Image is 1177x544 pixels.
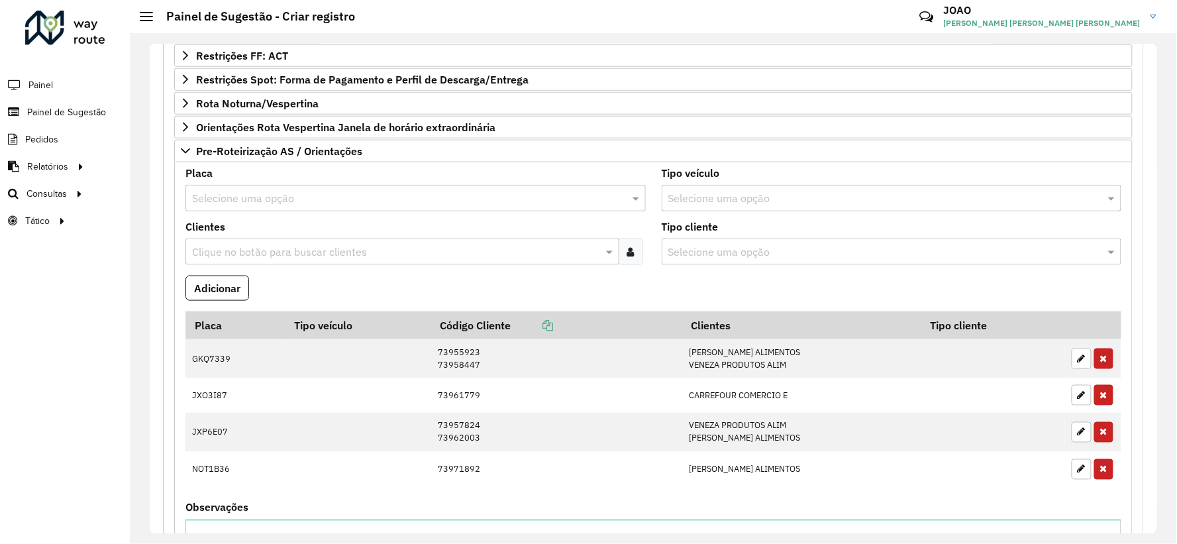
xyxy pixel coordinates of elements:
td: NOT1B36 [185,452,285,486]
a: Orientações Rota Vespertina Janela de horário extraordinária [174,116,1133,138]
span: Painel [28,78,53,92]
span: Orientações Rota Vespertina Janela de horário extraordinária [196,122,495,133]
label: Tipo veículo [662,165,720,181]
span: Painel de Sugestão [27,105,106,119]
td: JXO3I87 [185,378,285,413]
label: Placa [185,165,213,181]
td: [PERSON_NAME] ALIMENTOS VENEZA PRODUTOS ALIM [682,339,921,378]
span: Restrições Spot: Forma de Pagamento e Perfil de Descarga/Entrega [196,74,529,85]
span: Tático [25,214,50,228]
button: Adicionar [185,276,249,301]
span: Pre-Roteirização AS / Orientações [196,146,362,156]
th: Clientes [682,311,921,339]
th: Tipo cliente [921,311,1065,339]
td: VENEZA PRODUTOS ALIM [PERSON_NAME] ALIMENTOS [682,413,921,452]
td: JXP6E07 [185,413,285,452]
span: Consultas [26,187,67,201]
a: Restrições Spot: Forma de Pagamento e Perfil de Descarga/Entrega [174,68,1133,91]
span: [PERSON_NAME] [PERSON_NAME] [PERSON_NAME] [944,17,1141,29]
td: GKQ7339 [185,339,285,378]
td: 73957824 73962003 [431,413,682,452]
span: Rota Noturna/Vespertina [196,98,319,109]
td: 73971892 [431,452,682,486]
th: Tipo veículo [285,311,431,339]
td: CARREFOUR COMERCIO E [682,378,921,413]
td: 73955923 73958447 [431,339,682,378]
label: Tipo cliente [662,219,719,235]
a: Rota Noturna/Vespertina [174,92,1133,115]
a: Copiar [511,319,553,332]
h2: Painel de Sugestão - Criar registro [153,9,355,24]
span: Restrições FF: ACT [196,50,288,61]
span: Relatórios [27,160,68,174]
span: Pedidos [25,133,58,146]
label: Clientes [185,219,225,235]
th: Placa [185,311,285,339]
a: Restrições FF: ACT [174,44,1133,67]
th: Código Cliente [431,311,682,339]
td: [PERSON_NAME] ALIMENTOS [682,452,921,486]
h3: JOAO [944,4,1141,17]
a: Pre-Roteirização AS / Orientações [174,140,1133,162]
td: 73961779 [431,378,682,413]
a: Contato Rápido [912,3,941,31]
label: Observações [185,500,248,516]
